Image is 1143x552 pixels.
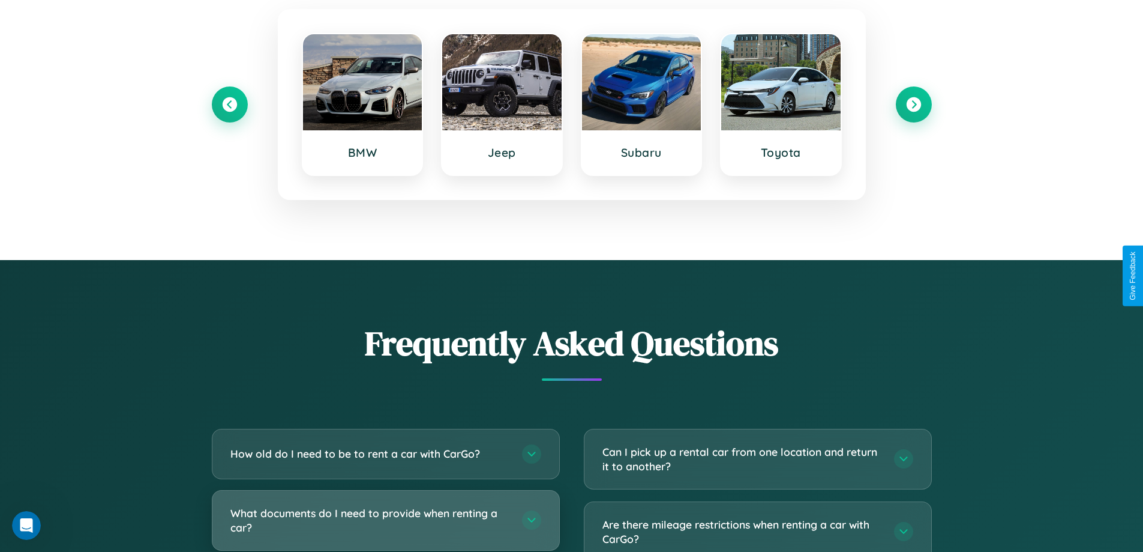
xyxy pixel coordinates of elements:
h3: Are there mileage restrictions when renting a car with CarGo? [602,517,882,547]
iframe: Intercom live chat [12,511,41,540]
h3: How old do I need to be to rent a car with CarGo? [230,446,510,461]
h3: BMW [315,145,410,160]
h3: Jeep [454,145,550,160]
h3: Subaru [594,145,689,160]
h2: Frequently Asked Questions [212,320,932,366]
h3: What documents do I need to provide when renting a car? [230,506,510,535]
div: Give Feedback [1129,252,1137,300]
h3: Can I pick up a rental car from one location and return it to another? [602,444,882,474]
h3: Toyota [733,145,829,160]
